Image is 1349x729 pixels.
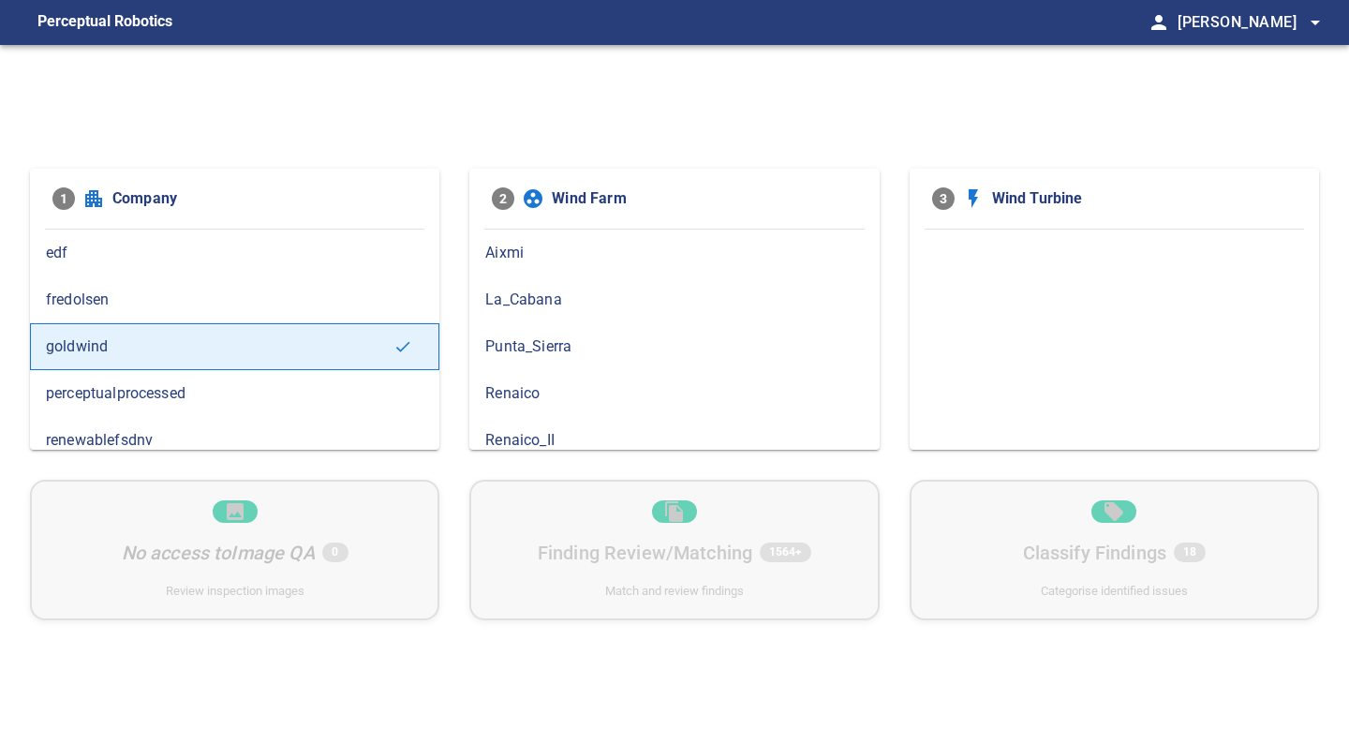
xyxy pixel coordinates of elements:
[46,289,423,311] span: fredolsen
[46,242,423,264] span: edf
[485,382,863,405] span: Renaico
[30,230,439,276] div: edf
[1304,11,1327,34] span: arrow_drop_down
[485,289,863,311] span: La_Cabana
[485,242,863,264] span: Aixmi
[46,335,393,358] span: goldwind
[492,187,514,210] span: 2
[46,382,423,405] span: perceptualprocessed
[30,370,439,417] div: perceptualprocessed
[469,370,879,417] div: Renaico
[1170,4,1327,41] button: [PERSON_NAME]
[30,417,439,464] div: renewablefsdnv
[469,323,879,370] div: Punta_Sierra
[469,230,879,276] div: Aixmi
[992,187,1297,210] span: Wind Turbine
[52,187,75,210] span: 1
[46,429,423,452] span: renewablefsdnv
[485,335,863,358] span: Punta_Sierra
[469,276,879,323] div: La_Cabana
[112,187,417,210] span: Company
[30,276,439,323] div: fredolsen
[469,417,879,464] div: Renaico_II
[932,187,955,210] span: 3
[552,187,856,210] span: Wind Farm
[37,7,172,37] figcaption: Perceptual Robotics
[1178,9,1327,36] span: [PERSON_NAME]
[30,323,439,370] div: goldwind
[485,429,863,452] span: Renaico_II
[1148,11,1170,34] span: person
